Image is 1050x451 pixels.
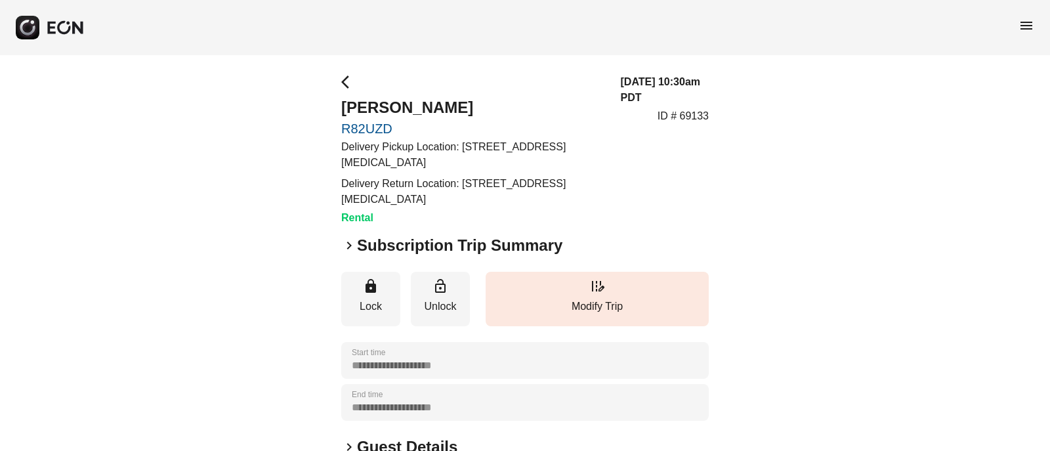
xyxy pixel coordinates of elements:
p: Delivery Return Location: [STREET_ADDRESS][MEDICAL_DATA] [341,176,605,207]
h3: Rental [341,210,605,226]
span: keyboard_arrow_right [341,238,357,253]
p: Delivery Pickup Location: [STREET_ADDRESS][MEDICAL_DATA] [341,139,605,171]
h2: Subscription Trip Summary [357,235,562,256]
span: menu [1018,18,1034,33]
button: Lock [341,272,400,326]
h2: [PERSON_NAME] [341,97,605,118]
span: lock [363,278,379,294]
span: arrow_back_ios [341,74,357,90]
span: edit_road [589,278,605,294]
a: R82UZD [341,121,605,137]
span: lock_open [432,278,448,294]
p: ID # 69133 [658,108,709,124]
p: Lock [348,299,394,314]
button: Modify Trip [486,272,709,326]
p: Unlock [417,299,463,314]
button: Unlock [411,272,470,326]
h3: [DATE] 10:30am PDT [621,74,709,106]
p: Modify Trip [492,299,702,314]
